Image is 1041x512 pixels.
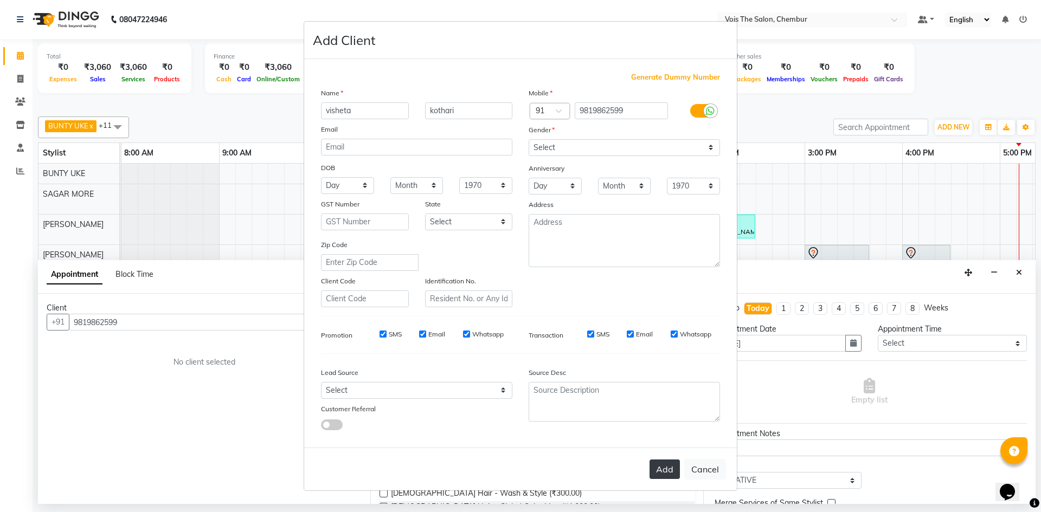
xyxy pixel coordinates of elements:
label: Zip Code [321,240,348,250]
label: Promotion [321,330,352,340]
button: Cancel [684,459,726,479]
input: Client Code [321,290,409,307]
label: Whatsapp [680,329,711,339]
label: Email [636,329,653,339]
label: State [425,199,441,209]
label: DOB [321,163,335,173]
input: Enter Zip Code [321,254,419,271]
input: Mobile [575,102,669,119]
label: Whatsapp [472,329,504,339]
input: Email [321,139,512,155]
label: SMS [389,329,402,339]
label: Gender [529,125,555,135]
span: Generate Dummy Number [631,72,720,83]
label: SMS [596,329,609,339]
button: Add [650,459,680,479]
label: Email [321,125,338,134]
label: Transaction [529,330,563,340]
h4: Add Client [313,30,375,50]
label: Source Desc [529,368,566,378]
input: GST Number [321,213,409,230]
input: Last Name [425,102,513,119]
label: Email [428,329,445,339]
label: Mobile [529,88,552,98]
label: Client Code [321,276,356,286]
label: Name [321,88,343,98]
input: First Name [321,102,409,119]
input: Resident No. or Any Id [425,290,513,307]
label: Lead Source [321,368,358,378]
label: Anniversary [529,164,564,173]
label: GST Number [321,199,359,209]
label: Customer Referral [321,404,376,414]
label: Identification No. [425,276,476,286]
label: Address [529,200,554,210]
